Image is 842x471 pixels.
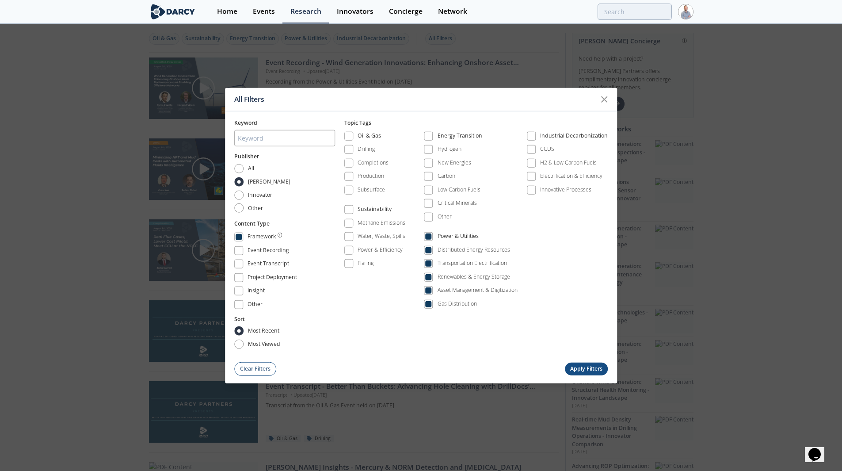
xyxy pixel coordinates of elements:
[234,220,270,228] button: Content Type
[234,119,257,126] span: Keyword
[248,273,297,283] div: Project Deployment
[248,327,279,335] span: most recent
[565,362,608,375] button: Apply Filters
[438,199,477,207] div: Critical Minerals
[438,246,510,254] div: Distributed Energy Resources
[234,315,245,322] span: Sort
[248,178,290,186] span: [PERSON_NAME]
[358,172,384,180] div: Production
[358,132,381,142] div: Oil & Gas
[253,8,275,15] div: Events
[358,246,403,254] div: Power & Efficiency
[344,119,371,126] span: Topic Tags
[149,4,197,19] img: logo-wide.svg
[540,172,602,180] div: Electrification & Efficiency
[248,260,289,270] div: Event Transcript
[438,273,510,281] div: Renewables & Energy Storage
[234,164,244,173] input: All
[234,315,245,323] button: Sort
[234,130,335,146] input: Keyword
[438,286,518,294] div: Asset Management & Digitization
[438,186,480,194] div: Low Carbon Fuels
[337,8,373,15] div: Innovators
[248,287,265,297] div: Insight
[540,132,608,142] div: Industrial Decarbonization
[248,300,263,310] div: Other
[248,165,254,172] span: All
[278,233,282,237] img: information.svg
[234,220,270,227] span: Content Type
[358,259,373,267] div: Flaring
[248,340,280,348] span: most viewed
[234,190,244,199] input: Innovator
[438,8,467,15] div: Network
[234,362,277,375] button: Clear Filters
[358,186,385,194] div: Subsurface
[805,436,833,462] iframe: chat widget
[438,232,479,243] div: Power & Utilities
[358,145,375,153] div: Drilling
[598,4,672,20] input: Advanced Search
[438,300,477,308] div: Gas Distribution
[438,172,455,180] div: Carbon
[248,246,289,257] div: Event Recording
[234,91,596,107] div: All Filters
[438,132,482,142] div: Energy Transition
[438,259,507,267] div: Transportation Electrification
[248,204,263,212] span: Other
[234,203,244,213] input: Other
[438,213,452,221] div: Other
[290,8,321,15] div: Research
[438,159,471,167] div: New Energies
[234,153,259,161] button: Publisher
[358,219,405,227] div: Methane Emissions
[358,232,405,240] div: Water, Waste, Spills
[678,4,693,19] img: Profile
[540,186,591,194] div: Innovative Processes
[358,159,389,167] div: Completions
[438,145,461,153] div: Hydrogen
[389,8,423,15] div: Concierge
[234,177,244,186] input: [PERSON_NAME]
[234,153,259,160] span: Publisher
[234,340,244,349] input: most viewed
[540,159,597,167] div: H2 & Low Carbon Fuels
[248,191,272,199] span: Innovator
[248,233,276,243] div: Framework
[234,326,244,336] input: most recent
[217,8,237,15] div: Home
[540,145,554,153] div: CCUS
[358,205,392,216] div: Sustainability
